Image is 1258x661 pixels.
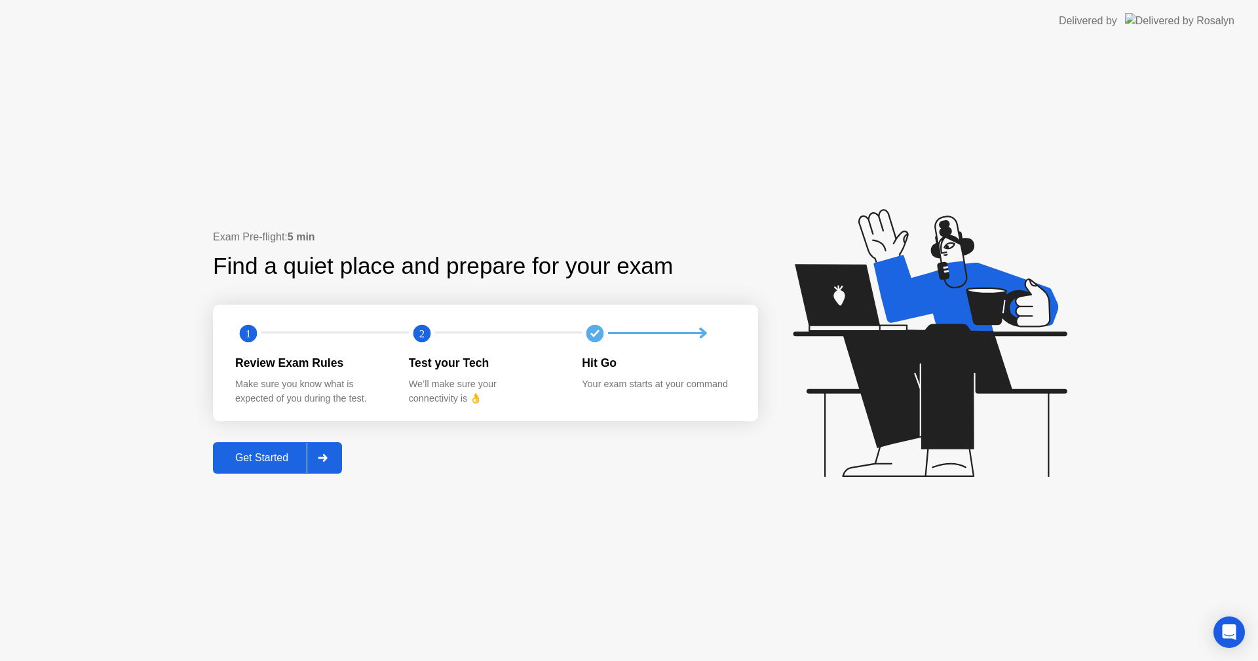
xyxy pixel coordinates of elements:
text: 2 [419,327,425,339]
img: Delivered by Rosalyn [1125,13,1234,28]
b: 5 min [288,231,315,242]
div: We’ll make sure your connectivity is 👌 [409,377,562,406]
div: Make sure you know what is expected of you during the test. [235,377,388,406]
div: Get Started [217,452,307,464]
div: Your exam starts at your command [582,377,734,392]
div: Open Intercom Messenger [1213,616,1245,648]
div: Find a quiet place and prepare for your exam [213,249,675,284]
div: Test your Tech [409,354,562,371]
div: Exam Pre-flight: [213,229,758,245]
div: Hit Go [582,354,734,371]
text: 1 [246,327,251,339]
button: Get Started [213,442,342,474]
div: Delivered by [1059,13,1117,29]
div: Review Exam Rules [235,354,388,371]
